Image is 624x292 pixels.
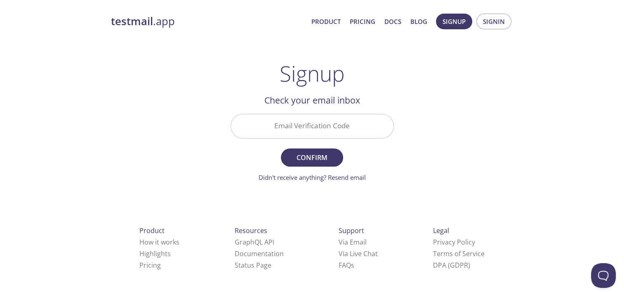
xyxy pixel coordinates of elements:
h1: Signup [280,61,345,86]
a: How it works [139,238,179,247]
a: Terms of Service [433,249,485,258]
a: Blog [410,16,427,27]
a: Docs [384,16,401,27]
span: Signup [443,16,466,27]
a: Product [311,16,341,27]
span: s [351,261,354,270]
a: Highlights [139,249,171,258]
a: Privacy Policy [433,238,475,247]
button: Confirm [281,148,343,167]
button: Signup [436,14,472,29]
a: Pricing [139,261,161,270]
span: Legal [433,226,449,235]
a: Documentation [235,249,284,258]
span: Signin [483,16,505,27]
span: Product [139,226,165,235]
button: Signin [476,14,511,29]
span: Resources [235,226,267,235]
a: Via Email [339,238,367,247]
a: Pricing [350,16,375,27]
h2: Check your email inbox [231,93,394,107]
a: testmail.app [111,14,305,28]
a: Via Live Chat [339,249,378,258]
a: DPA (GDPR) [433,261,470,270]
a: GraphQL API [235,238,274,247]
iframe: Help Scout Beacon - Open [591,263,616,288]
a: Status Page [235,261,271,270]
a: FAQ [339,261,354,270]
strong: testmail [111,14,153,28]
span: Support [339,226,364,235]
a: Didn't receive anything? Resend email [259,173,366,181]
span: Confirm [290,152,334,163]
